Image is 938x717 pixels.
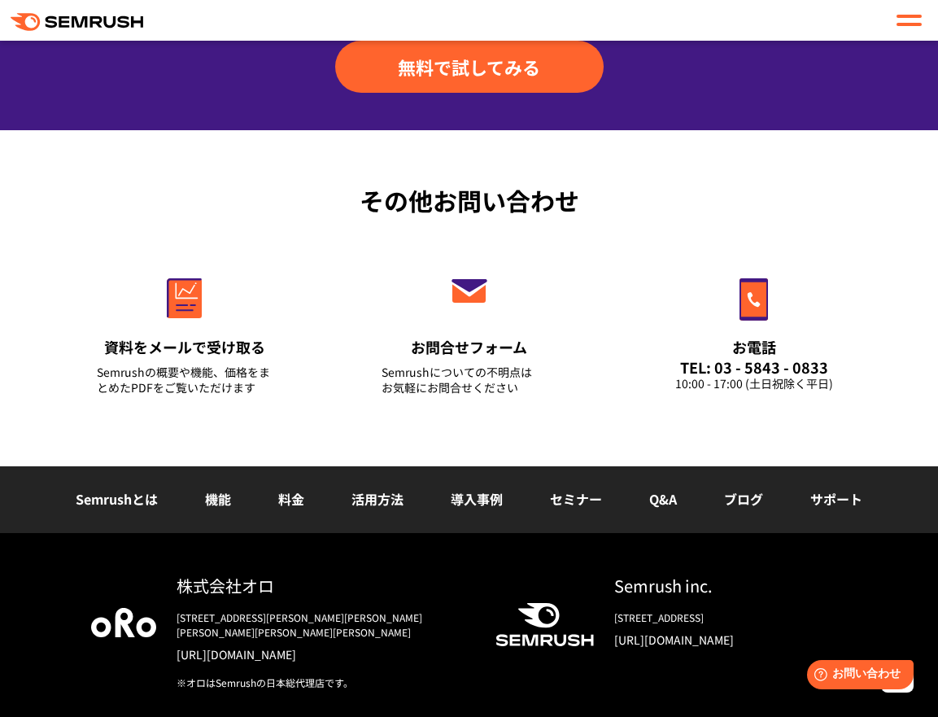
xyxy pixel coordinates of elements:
[382,337,557,357] div: お問合せフォーム
[76,489,158,509] a: Semrushとは
[666,358,842,376] div: TEL: 03 - 5843 - 0833
[335,41,604,93] a: 無料で試してみる
[793,654,920,699] iframe: Help widget launcher
[649,489,677,509] a: Q&A
[97,337,273,357] div: 資料をメールで受け取る
[205,489,231,509] a: 機能
[382,365,557,396] div: Semrushについての不明点は お気軽にお問合せください
[347,243,591,416] a: お問合せフォーム Semrushについての不明点はお気軽にお問合せください
[451,489,503,509] a: 導入事例
[351,489,404,509] a: 活用方法
[177,675,469,690] div: ※オロはSemrushの日本総代理店です。
[614,574,848,597] div: Semrush inc.
[73,98,136,108] div: ドメイン概要
[63,243,307,416] a: 資料をメールで受け取る Semrushの概要や機能、価格をまとめたPDFをご覧いただけます
[42,42,188,57] div: ドメイン: [DOMAIN_NAME]
[26,26,39,39] img: logo_orange.svg
[91,608,156,637] img: oro company
[26,42,39,57] img: website_grey.svg
[666,376,842,391] div: 10:00 - 17:00 (土日祝除く平日)
[278,489,304,509] a: 料金
[42,182,897,219] div: その他お問い合わせ
[614,632,848,648] a: [URL][DOMAIN_NAME]
[46,26,80,39] div: v 4.0.25
[97,365,273,396] div: Semrushの概要や機能、価格をまとめたPDFをご覧いただけます
[177,574,469,597] div: 株式会社オロ
[171,96,184,109] img: tab_keywords_by_traffic_grey.svg
[810,489,862,509] a: サポート
[666,337,842,357] div: お電話
[177,646,469,662] a: [URL][DOMAIN_NAME]
[177,610,469,640] div: [STREET_ADDRESS][PERSON_NAME][PERSON_NAME][PERSON_NAME][PERSON_NAME][PERSON_NAME]
[55,96,68,109] img: tab_domain_overview_orange.svg
[724,489,763,509] a: ブログ
[398,55,540,79] span: 無料で試してみる
[550,489,602,509] a: セミナー
[614,610,848,625] div: [STREET_ADDRESS]
[189,98,262,108] div: キーワード流入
